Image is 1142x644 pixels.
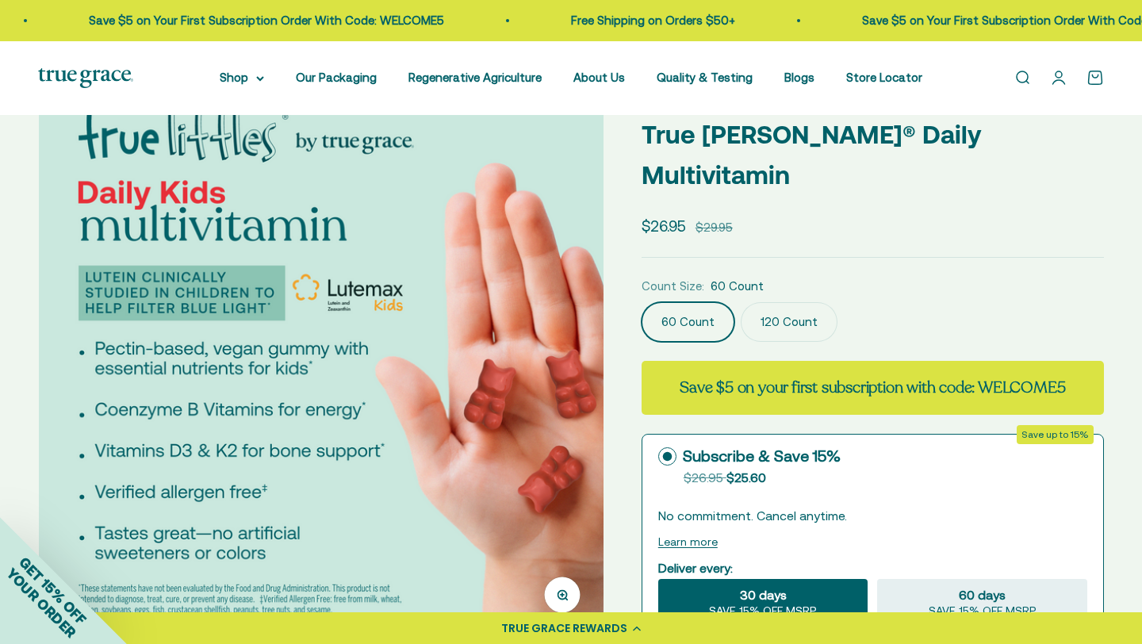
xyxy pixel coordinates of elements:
strong: Save $5 on your first subscription with code: WELCOME5 [680,377,1065,398]
a: Free Shipping on Orders $50+ [568,13,732,27]
img: True Littles® Daily Kids Multivitamin [39,71,604,637]
p: True [PERSON_NAME]® Daily Multivitamin [642,114,1104,195]
div: TRUE GRACE REWARDS [501,620,627,637]
a: Quality & Testing [657,71,753,84]
a: Our Packaging [296,71,377,84]
a: Regenerative Agriculture [408,71,542,84]
sale-price: $26.95 [642,214,686,238]
span: 60 Count [711,277,764,296]
p: Save $5 on Your First Subscription Order With Code: WELCOME5 [86,11,441,30]
span: YOUR ORDER [3,565,79,641]
summary: Shop [220,68,264,87]
legend: Count Size: [642,277,704,296]
a: Blogs [784,71,814,84]
span: GET 15% OFF [16,554,90,627]
a: About Us [573,71,625,84]
compare-at-price: $29.95 [696,218,733,237]
a: Store Locator [846,71,922,84]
